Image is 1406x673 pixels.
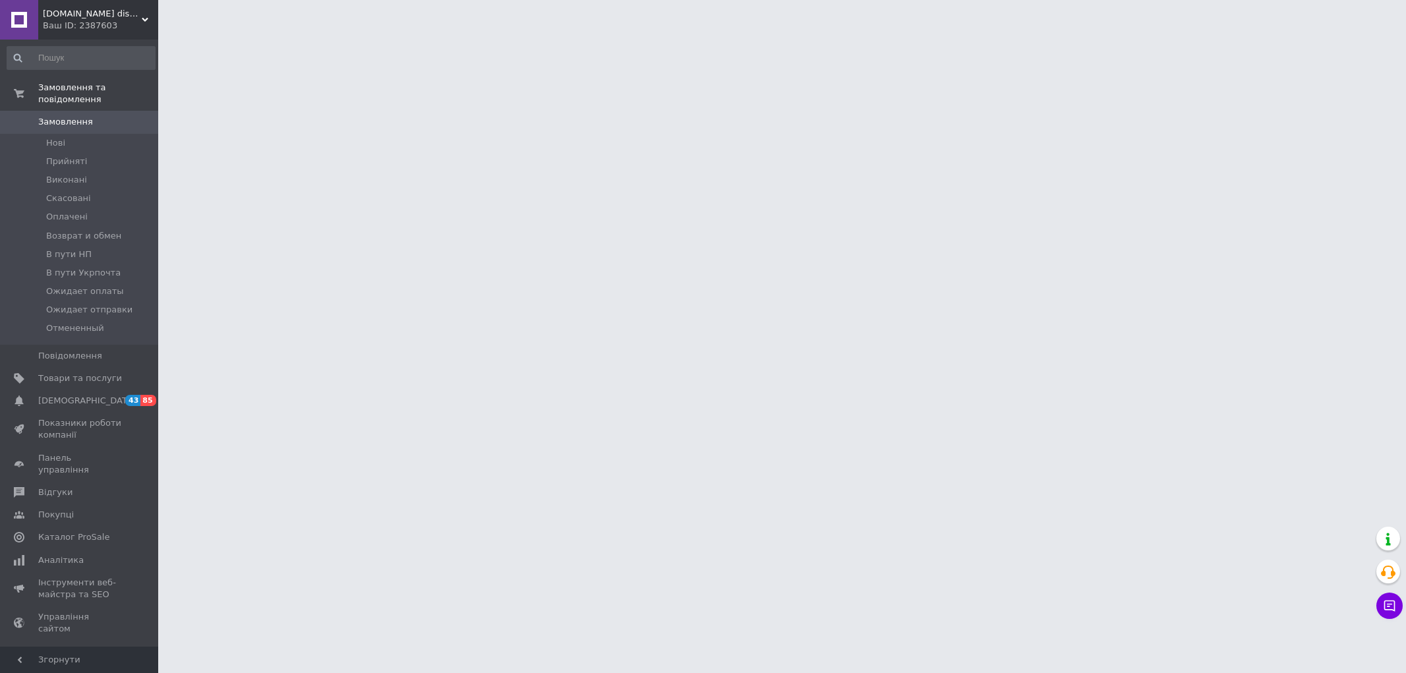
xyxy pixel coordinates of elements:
[38,486,73,498] span: Відгуки
[38,452,122,476] span: Панель управління
[125,395,140,406] span: 43
[1376,593,1403,619] button: Чат з покупцем
[38,531,109,543] span: Каталог ProSale
[38,116,93,128] span: Замовлення
[38,577,122,600] span: Інструменти веб-майстра та SEO
[43,20,158,32] div: Ваш ID: 2387603
[46,174,87,186] span: Виконані
[38,417,122,441] span: Показники роботи компанії
[46,322,104,334] span: Отмененный
[46,156,87,167] span: Прийняті
[140,395,156,406] span: 85
[46,137,65,149] span: Нові
[38,645,122,669] span: Гаманець компанії
[38,611,122,635] span: Управління сайтом
[38,350,102,362] span: Повідомлення
[46,304,132,316] span: Ожидает отправки
[46,285,124,297] span: Ожидает оплаты
[38,554,84,566] span: Аналітика
[38,395,136,407] span: [DEMOGRAPHIC_DATA]
[46,211,88,223] span: Оплачені
[46,230,121,242] span: Возврат и обмен
[43,8,142,20] span: SONICR.com.ua discounter "ТВІЙ ДЕНЬ"
[38,372,122,384] span: Товари та послуги
[38,82,158,105] span: Замовлення та повідомлення
[46,249,92,260] span: В пути НП
[38,509,74,521] span: Покупці
[46,267,121,279] span: В пути Укрпочта
[46,192,91,204] span: Скасовані
[7,46,156,70] input: Пошук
